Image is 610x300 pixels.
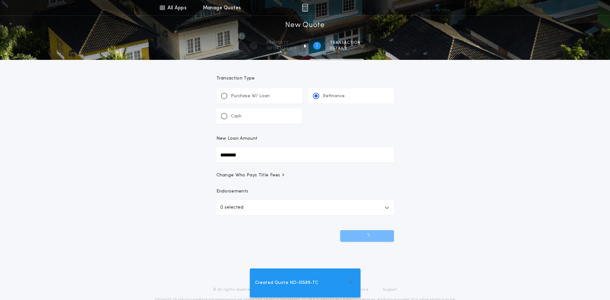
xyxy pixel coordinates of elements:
[231,113,241,120] p: Cash
[330,40,360,45] span: Transaction
[255,279,318,286] span: Created Quote ND-10589-TC
[285,20,324,31] h1: New Quote
[267,40,296,45] span: Property
[330,46,360,51] span: details
[425,5,449,11] img: vs-icon
[216,136,258,142] p: New Loan Amount
[216,172,394,179] button: Change Who Pays Title Fees
[216,188,394,195] p: Endorsements
[316,43,318,48] h2: 2
[216,147,394,163] input: New Loan Amount
[220,204,243,211] p: 0 selected
[231,93,270,99] p: Purchase W/ Loan
[216,200,394,215] button: 0 selected
[302,4,308,12] img: img
[216,75,394,82] p: Transaction Type
[216,172,286,179] span: Change Who Pays Title Fees
[267,46,296,51] span: information
[323,93,345,99] p: Refinance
